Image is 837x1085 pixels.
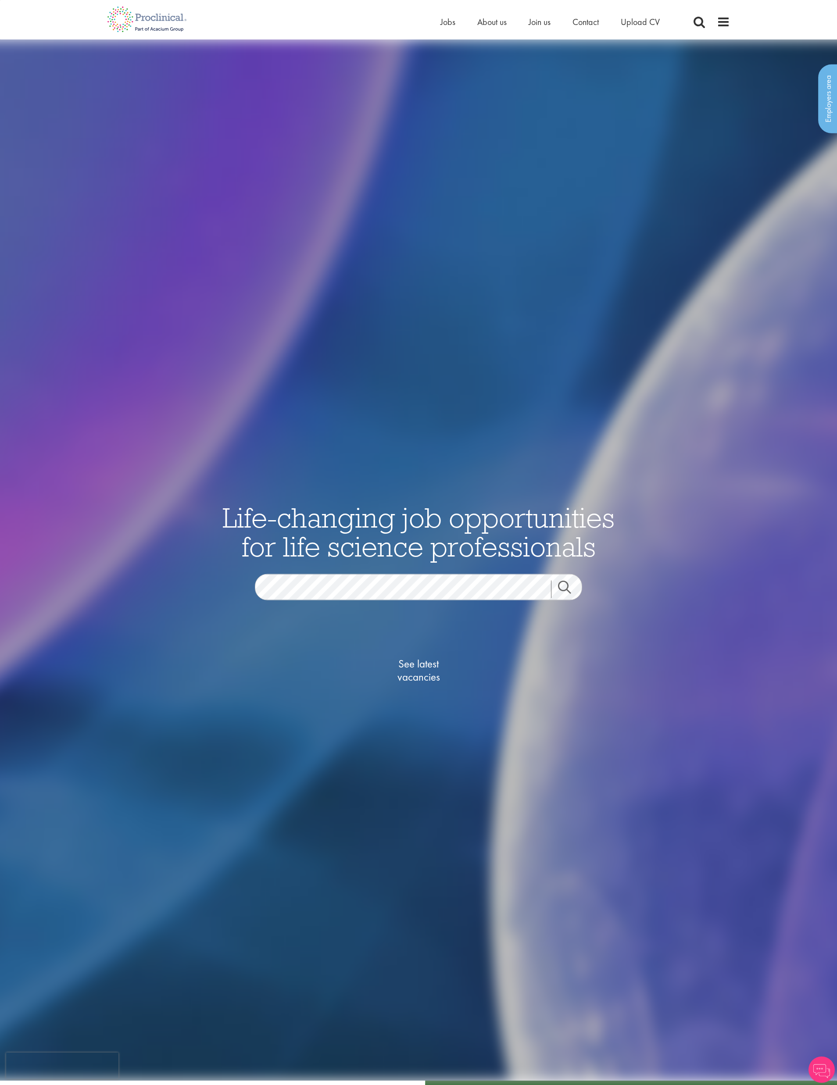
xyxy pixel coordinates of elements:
span: Life-changing job opportunities for life science professionals [222,500,615,564]
span: See latest vacancies [375,657,462,683]
img: Chatbot [808,1056,835,1083]
iframe: reCAPTCHA [6,1053,118,1079]
a: Join us [529,16,551,28]
a: See latestvacancies [375,622,462,718]
a: About us [477,16,507,28]
a: Contact [572,16,599,28]
a: Upload CV [621,16,660,28]
a: Jobs [440,16,455,28]
a: Job search submit button [551,580,589,598]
